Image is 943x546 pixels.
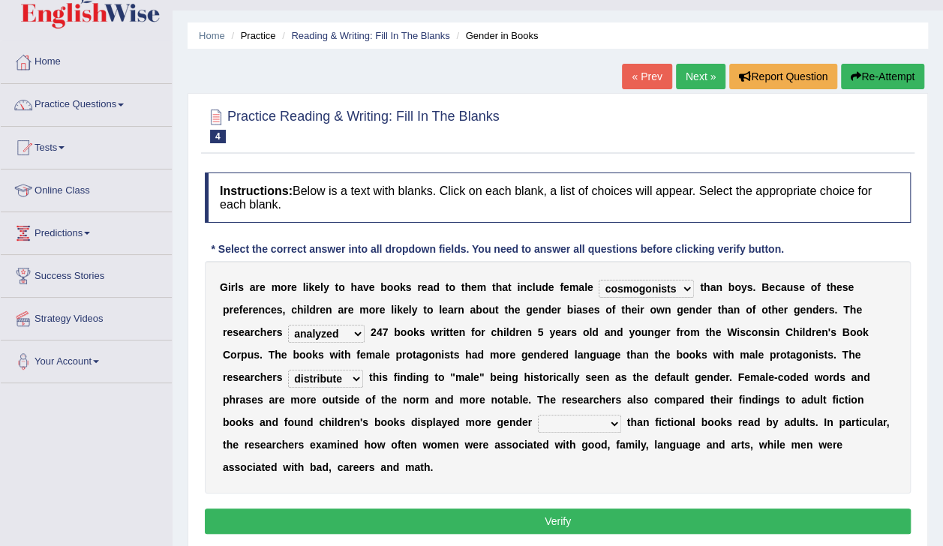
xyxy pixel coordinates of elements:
[359,304,368,316] b: m
[394,304,397,316] b: i
[592,326,599,338] b: d
[471,326,475,338] b: f
[542,281,548,293] b: d
[771,304,778,316] b: h
[650,304,656,316] b: o
[323,281,329,293] b: y
[533,281,536,293] b: l
[821,326,828,338] b: n
[492,281,496,293] b: t
[508,281,512,293] b: t
[291,281,297,293] b: e
[589,326,592,338] b: l
[573,304,576,316] b: i
[470,304,476,316] b: a
[260,281,266,293] b: e
[326,304,332,316] b: n
[266,326,272,338] b: e
[312,349,318,361] b: k
[640,304,644,316] b: r
[576,304,582,316] b: a
[223,326,227,338] b: r
[786,281,793,293] b: u
[369,281,375,293] b: e
[422,281,428,293] b: e
[409,304,412,316] b: l
[475,326,482,338] b: o
[764,326,770,338] b: s
[812,304,819,316] b: d
[569,281,578,293] b: m
[817,281,821,293] b: f
[223,349,230,361] b: C
[407,326,413,338] b: o
[761,304,768,316] b: o
[205,241,790,257] div: * Select the correct answer into all dropdown fields. You need to answer all questions before cli...
[718,304,722,316] b: t
[477,281,486,293] b: m
[446,281,449,293] b: t
[737,326,740,338] b: i
[205,172,911,223] h4: Below is a text with blanks. Click on each blank, a list of choices will appear. Select the appro...
[205,508,911,534] button: Verify
[538,326,544,338] b: 5
[605,304,612,316] b: o
[830,281,836,293] b: h
[520,281,527,293] b: n
[702,304,708,316] b: e
[700,281,704,293] b: t
[841,64,924,89] button: Re-Attempt
[729,64,837,89] button: Report Question
[1,255,172,292] a: Success Stories
[471,281,477,293] b: e
[752,304,755,316] b: f
[676,326,680,338] b: f
[383,326,389,338] b: 7
[815,326,821,338] b: e
[728,281,735,293] b: b
[303,304,306,316] b: i
[604,326,610,338] b: a
[856,304,862,316] b: e
[666,326,670,338] b: r
[545,304,551,316] b: d
[629,326,635,338] b: y
[856,326,863,338] b: o
[449,281,455,293] b: o
[770,326,773,338] b: i
[199,30,225,41] a: Home
[563,281,569,293] b: e
[773,326,779,338] b: n
[443,326,446,338] b: i
[843,304,850,316] b: T
[233,326,239,338] b: s
[297,304,304,316] b: h
[728,304,734,316] b: a
[555,326,561,338] b: e
[449,326,453,338] b: t
[571,326,577,338] b: s
[826,281,830,293] b: t
[248,349,254,361] b: u
[439,326,443,338] b: r
[625,304,632,316] b: h
[689,304,695,316] b: n
[369,304,376,316] b: o
[309,304,316,316] b: d
[491,326,497,338] b: c
[227,326,233,338] b: e
[769,281,775,293] b: e
[269,349,275,361] b: T
[338,281,345,293] b: o
[836,281,842,293] b: e
[1,340,172,378] a: Your Account
[538,304,545,316] b: n
[828,304,834,316] b: s
[254,326,260,338] b: c
[557,304,560,316] b: r
[578,281,584,293] b: a
[747,281,753,293] b: s
[818,304,824,316] b: e
[357,281,363,293] b: a
[1,212,172,250] a: Predictions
